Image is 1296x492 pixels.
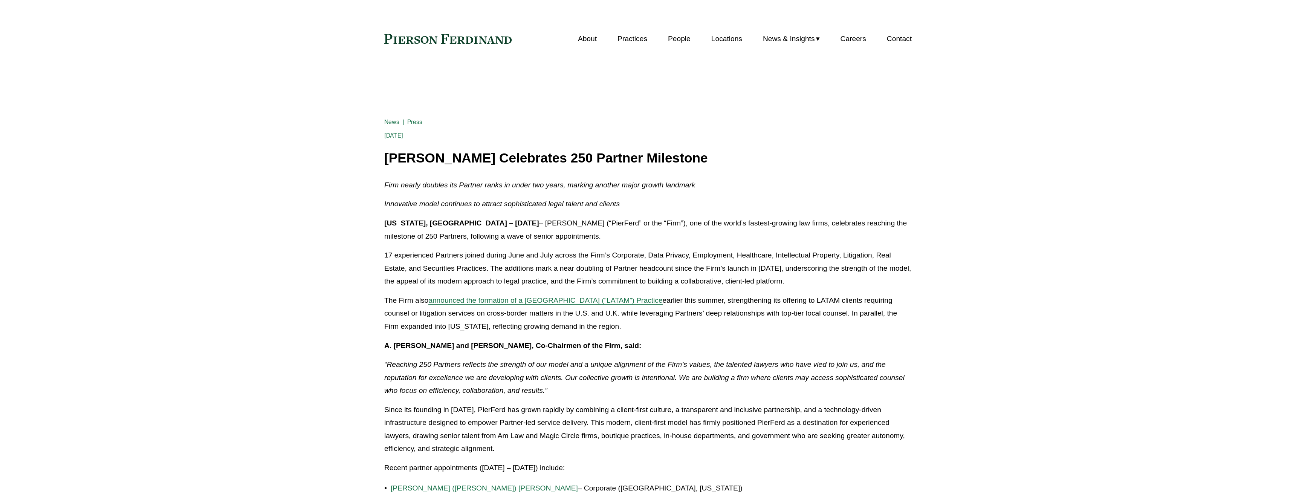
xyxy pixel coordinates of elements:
em: “Reaching 250 Partners reflects the strength of our model and a unique alignment of the Firm’s va... [384,360,906,394]
a: News [384,118,400,126]
a: folder dropdown [763,32,820,46]
a: Contact [887,32,912,46]
h1: [PERSON_NAME] Celebrates 250 Partner Milestone [384,151,912,166]
a: Practices [617,32,647,46]
a: Careers [841,32,866,46]
a: Press [407,118,423,126]
a: About [578,32,597,46]
em: Innovative model continues to attract sophisticated legal talent and clients [384,200,620,208]
p: – [PERSON_NAME] (“PierFerd” or the “Firm”), one of the world’s fastest-growing law firms, celebra... [384,217,912,243]
em: Firm nearly doubles its Partner ranks in under two years, marking another major growth landmark [384,181,695,189]
p: 17 experienced Partners joined during June and July across the Firm’s Corporate, Data Privacy, Em... [384,249,912,288]
a: announced the formation of a [GEOGRAPHIC_DATA] (“LATAM”) Practice [428,296,662,304]
span: News & Insights [763,32,815,46]
strong: A. [PERSON_NAME] and [PERSON_NAME], Co-Chairmen of the Firm, said: [384,342,641,349]
p: Recent partner appointments ([DATE] – [DATE]) include: [384,461,912,475]
p: Since its founding in [DATE], PierFerd has grown rapidly by combining a client-first culture, a t... [384,403,912,455]
a: Locations [711,32,742,46]
span: [DATE] [384,132,403,139]
a: [PERSON_NAME] ([PERSON_NAME]) [PERSON_NAME] [391,484,578,492]
a: People [668,32,691,46]
p: The Firm also earlier this summer, strengthening its offering to LATAM clients requiring counsel ... [384,294,912,333]
strong: [US_STATE], [GEOGRAPHIC_DATA] – [DATE] [384,219,539,227]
